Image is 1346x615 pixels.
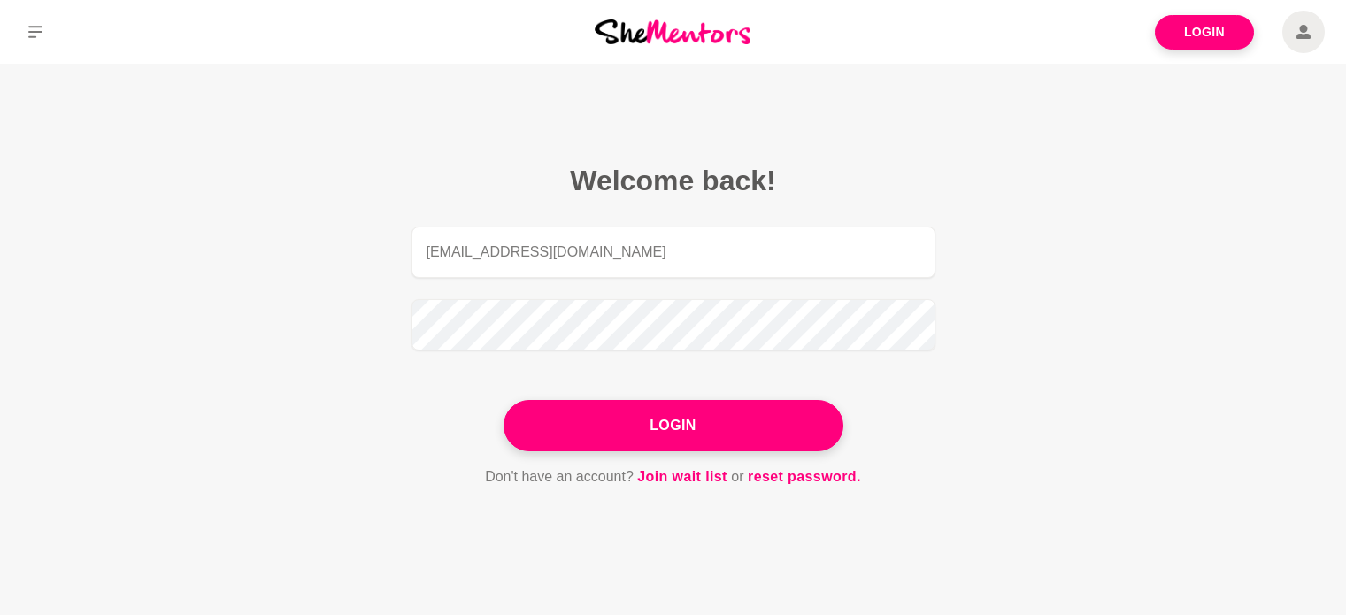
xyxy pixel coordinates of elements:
[411,227,935,278] input: Email address
[748,465,861,488] a: reset password.
[637,465,727,488] a: Join wait list
[411,163,935,198] h2: Welcome back!
[411,465,935,488] p: Don't have an account? or
[1155,15,1254,50] a: Login
[595,19,750,43] img: She Mentors Logo
[504,400,843,451] button: Login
